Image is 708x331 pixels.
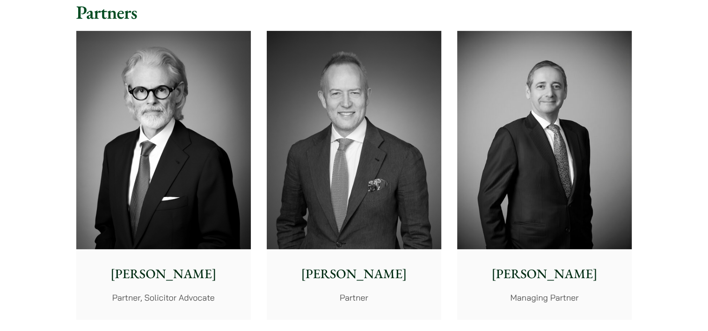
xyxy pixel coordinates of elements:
p: Partner [274,291,434,304]
p: Managing Partner [465,291,624,304]
a: [PERSON_NAME] Partner, Solicitor Advocate [76,31,251,320]
a: [PERSON_NAME] Partner [267,31,441,320]
h2: Partners [76,1,632,23]
p: [PERSON_NAME] [274,264,434,284]
p: Partner, Solicitor Advocate [84,291,243,304]
a: [PERSON_NAME] Managing Partner [457,31,632,320]
p: [PERSON_NAME] [84,264,243,284]
p: [PERSON_NAME] [465,264,624,284]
